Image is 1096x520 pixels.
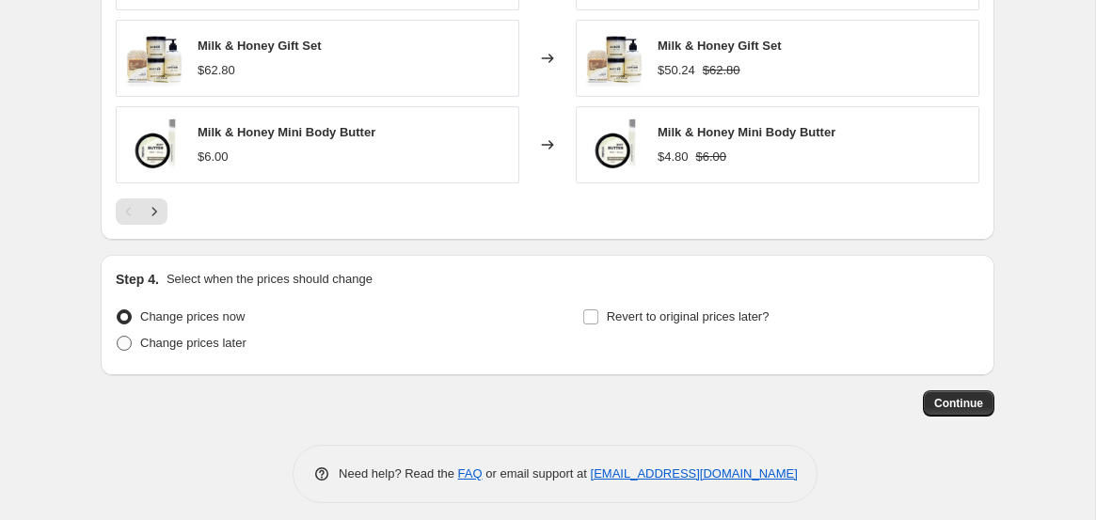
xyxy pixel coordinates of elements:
span: Milk & Honey Mini Body Butter [658,125,835,139]
span: Revert to original prices later? [607,309,770,323]
img: SET-Milk-Honey-WEB_80x.jpg [126,30,183,87]
span: or email support at [483,466,591,481]
span: Need help? Read the [339,466,458,481]
strike: $62.80 [703,61,740,80]
a: FAQ [458,466,483,481]
span: Milk & Honey Gift Set [198,39,321,53]
div: $4.80 [658,148,689,166]
div: $62.80 [198,61,235,80]
a: [EMAIL_ADDRESS][DOMAIN_NAME] [591,466,798,481]
span: Change prices now [140,309,245,323]
nav: Pagination [116,198,167,225]
img: Butter-Mini-MilkHoney-WEB_80x.jpg [586,117,643,173]
img: Butter-Mini-MilkHoney-WEB_80x.jpg [126,117,183,173]
span: Milk & Honey Gift Set [658,39,781,53]
div: $50.24 [658,61,695,80]
span: Continue [934,396,983,411]
strike: $6.00 [696,148,727,166]
span: Change prices later [140,336,246,350]
div: $6.00 [198,148,229,166]
span: Milk & Honey Mini Body Butter [198,125,375,139]
h2: Step 4. [116,270,159,289]
p: Select when the prices should change [167,270,373,289]
img: SET-Milk-Honey-WEB_80x.jpg [586,30,643,87]
button: Continue [923,390,994,417]
button: Next [141,198,167,225]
